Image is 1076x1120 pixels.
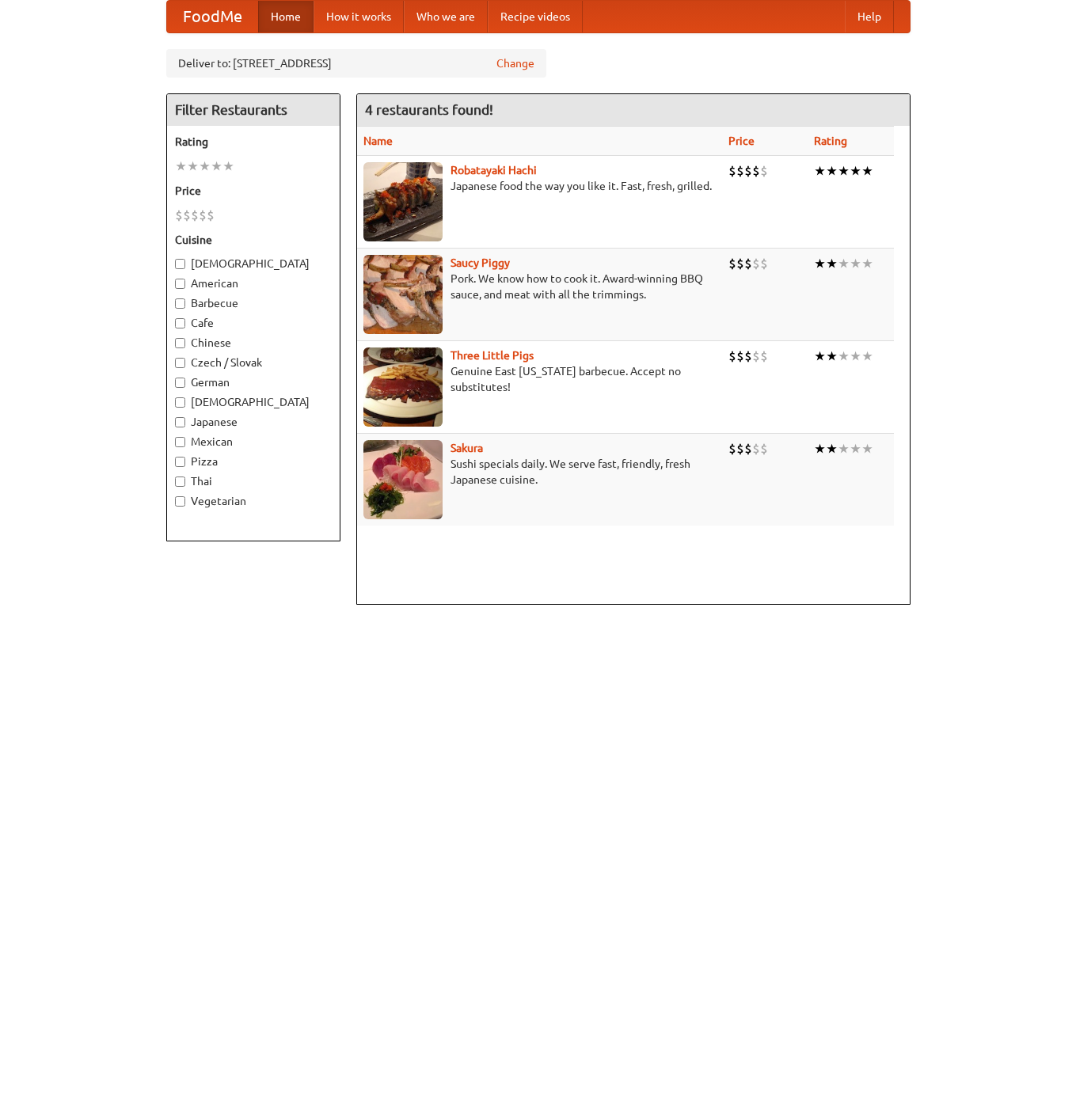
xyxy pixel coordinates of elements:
li: ★ [838,162,850,180]
input: Thai [175,476,185,487]
li: $ [760,347,768,365]
li: $ [752,440,760,457]
img: sakura.jpg [363,440,443,519]
input: [DEMOGRAPHIC_DATA] [175,397,185,408]
label: Mexican [175,434,332,450]
li: ★ [850,440,861,457]
li: ★ [861,347,873,365]
li: $ [175,207,183,224]
p: Japanese food the way you like it. Fast, fresh, grilled. [363,178,717,194]
li: $ [752,162,760,180]
li: $ [207,207,215,224]
img: robatayaki.jpg [363,162,443,241]
input: Chinese [175,338,185,348]
input: American [175,279,185,289]
input: Vegetarian [175,496,185,507]
img: saucy.jpg [363,255,443,334]
label: Czech / Slovak [175,355,332,370]
a: Three Little Pigs [451,349,534,362]
li: ★ [187,158,199,175]
a: Rating [814,135,847,147]
li: $ [760,162,768,180]
li: ★ [826,162,838,180]
h5: Price [175,183,332,199]
li: $ [728,440,736,457]
a: Who we are [404,1,488,32]
li: $ [736,162,744,180]
li: $ [736,255,744,272]
li: ★ [222,158,234,175]
li: ★ [861,162,873,180]
label: Thai [175,473,332,489]
li: $ [760,255,768,272]
input: German [175,378,185,388]
label: American [175,275,332,291]
label: Pizza [175,454,332,469]
li: ★ [826,255,838,272]
p: Pork. We know how to cook it. Award-winning BBQ sauce, and meat with all the trimmings. [363,271,717,302]
ng-pluralize: 4 restaurants found! [365,102,493,117]
li: ★ [814,162,826,180]
input: Japanese [175,417,185,427]
li: $ [736,440,744,457]
li: ★ [826,440,838,457]
label: [DEMOGRAPHIC_DATA] [175,394,332,410]
h5: Cuisine [175,232,332,248]
h4: Filter Restaurants [167,94,340,126]
li: $ [744,440,752,457]
label: [DEMOGRAPHIC_DATA] [175,256,332,271]
input: Pizza [175,457,185,467]
li: $ [728,347,736,365]
label: Chinese [175,335,332,351]
li: ★ [850,347,861,365]
input: Czech / Slovak [175,358,185,368]
li: $ [744,162,752,180]
li: ★ [199,158,211,175]
input: Mexican [175,437,185,447]
label: Cafe [175,315,332,331]
li: ★ [175,158,187,175]
li: $ [728,162,736,180]
li: ★ [814,255,826,272]
li: ★ [814,347,826,365]
a: Sakura [451,442,483,454]
a: Help [845,1,894,32]
li: $ [191,207,199,224]
li: $ [736,347,744,365]
input: Cafe [175,318,185,328]
li: ★ [850,255,861,272]
li: ★ [850,162,861,180]
p: Sushi specials daily. We serve fast, friendly, fresh Japanese cuisine. [363,456,717,488]
li: $ [760,440,768,457]
li: ★ [861,255,873,272]
a: Name [363,135,393,147]
li: ★ [861,440,873,457]
li: $ [183,207,191,224]
input: Barbecue [175,298,185,309]
label: Vegetarian [175,493,332,509]
label: Japanese [175,414,332,430]
li: ★ [814,440,826,457]
li: $ [728,255,736,272]
div: Deliver to: [STREET_ADDRESS] [166,49,546,78]
input: [DEMOGRAPHIC_DATA] [175,259,185,269]
li: ★ [838,440,850,457]
a: Change [496,55,534,71]
h5: Rating [175,134,332,150]
li: $ [199,207,207,224]
a: FoodMe [167,1,258,32]
a: How it works [314,1,404,32]
label: German [175,374,332,390]
img: littlepigs.jpg [363,347,443,427]
a: Saucy Piggy [451,256,510,269]
p: Genuine East [US_STATE] barbecue. Accept no substitutes! [363,363,717,395]
li: $ [752,347,760,365]
li: ★ [838,347,850,365]
li: $ [752,255,760,272]
a: Price [728,135,755,147]
li: $ [744,255,752,272]
a: Robatayaki Hachi [451,164,537,177]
